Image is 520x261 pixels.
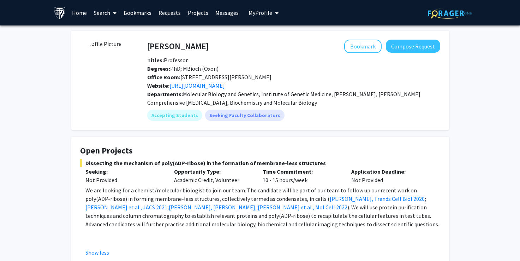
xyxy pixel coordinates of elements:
[54,7,66,19] img: Johns Hopkins University Logo
[147,74,180,81] b: Office Room:
[147,65,170,72] b: Degrees:
[80,159,440,167] span: Dissecting the mechanism of poly(ADP-ribose) in the formation of membrane-less structures
[205,110,285,121] mat-chip: Seeking Faculty Collaborators
[263,167,341,176] p: Time Commitment:
[351,167,429,176] p: Application Deadline:
[85,186,440,228] p: We are looking for a chemist/molecular biologist to join our team. The candidate will be part of ...
[85,176,163,184] div: Not Provided
[147,91,420,106] span: Molecular Biology and Genetics, Institute of Genetic Medicine, [PERSON_NAME], [PERSON_NAME] Compr...
[85,204,167,211] a: [PERSON_NAME] et al , JACS 2021
[90,0,120,25] a: Search
[85,248,109,257] button: Show less
[147,40,209,53] h4: [PERSON_NAME]
[212,0,242,25] a: Messages
[120,0,155,25] a: Bookmarks
[147,82,169,89] b: Website:
[330,195,425,202] a: [PERSON_NAME], Trends Cell Biol 2020
[155,0,184,25] a: Requests
[169,204,347,211] a: [PERSON_NAME], [PERSON_NAME], [PERSON_NAME] et al., Mol Cell 2022
[5,229,30,256] iframe: Chat
[147,110,202,121] mat-chip: Accepting Students
[257,167,346,184] div: 10 - 15 hours/week
[80,40,133,93] img: Profile Picture
[386,40,440,53] button: Compose Request to Anthony K. L. Leung
[147,65,219,72] span: PhD; MBioch (Oxon)
[184,0,212,25] a: Projects
[80,146,440,156] h4: Open Projects
[147,74,271,81] span: [STREET_ADDRESS][PERSON_NAME]
[85,167,163,176] p: Seeking:
[68,0,90,25] a: Home
[169,82,225,89] a: Opens in a new tab
[346,167,435,184] div: Not Provided
[428,8,472,19] img: ForagerOne Logo
[147,57,188,64] span: Professor
[174,167,252,176] p: Opportunity Type:
[249,9,272,16] span: My Profile
[344,40,382,53] button: Add Anthony K. L. Leung to Bookmarks
[147,57,164,64] b: Titles:
[169,167,257,184] div: Academic Credit, Volunteer
[147,91,183,98] b: Departments:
